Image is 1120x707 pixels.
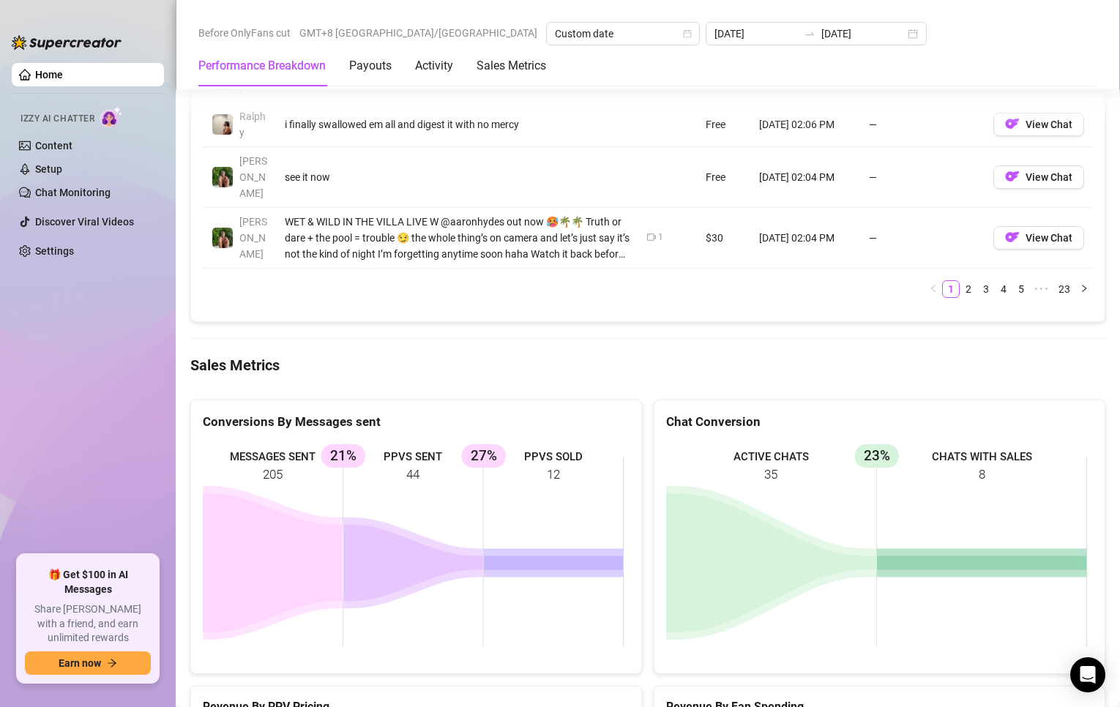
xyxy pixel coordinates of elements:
li: 23 [1053,280,1075,298]
td: [DATE] 02:04 PM [750,147,860,208]
a: 5 [1013,281,1029,297]
div: Chat Conversion [666,412,1093,432]
li: 1 [942,280,960,298]
span: [PERSON_NAME] [239,216,267,260]
button: OFView Chat [993,113,1084,136]
img: OF [1005,169,1020,184]
li: Next Page [1075,280,1093,298]
a: Content [35,140,72,151]
div: Performance Breakdown [198,57,326,75]
span: swap-right [804,28,815,40]
td: [DATE] 02:06 PM [750,102,860,147]
td: $30 [697,208,750,269]
img: OF [1005,116,1020,131]
span: Share [PERSON_NAME] with a friend, and earn unlimited rewards [25,602,151,646]
div: i finally swallowed em all and digest it with no mercy [285,116,630,132]
span: arrow-right [107,658,117,668]
span: GMT+8 [GEOGRAPHIC_DATA]/[GEOGRAPHIC_DATA] [299,22,537,44]
div: see it now [285,169,630,185]
span: left [929,284,938,293]
li: 4 [995,280,1012,298]
div: Open Intercom Messenger [1070,657,1105,692]
a: Home [35,69,63,81]
a: 3 [978,281,994,297]
button: OFView Chat [993,165,1084,189]
span: to [804,28,815,40]
span: video-camera [647,233,656,242]
a: Discover Viral Videos [35,216,134,228]
span: Izzy AI Chatter [20,112,94,126]
span: Ralphy [239,66,266,94]
div: WET & WILD IN THE VILLA LIVE W @aaronhydes out now 🥵🌴🌴 Truth or dare + the pool = trouble 😏 the w... [285,214,630,262]
li: 3 [977,280,995,298]
div: Payouts [349,57,392,75]
div: Sales Metrics [477,57,546,75]
td: — [860,147,985,208]
div: Conversions By Messages sent [203,412,630,432]
span: Custom date [555,23,691,45]
td: Free [697,102,750,147]
a: 1 [943,281,959,297]
button: Earn nowarrow-right [25,651,151,675]
a: 2 [960,281,977,297]
span: View Chat [1026,232,1072,244]
a: Settings [35,245,74,257]
span: [PERSON_NAME] [239,155,267,199]
a: OFView Chat [993,121,1084,133]
li: Next 5 Pages [1030,280,1053,298]
td: [DATE] 02:04 PM [750,208,860,269]
button: left [925,280,942,298]
span: calendar [683,29,692,38]
input: Start date [714,26,798,42]
td: Free [697,147,750,208]
img: logo-BBDzfeDw.svg [12,35,122,50]
span: right [1080,284,1089,293]
a: 23 [1054,281,1075,297]
h4: Sales Metrics [190,355,1105,375]
button: right [1075,280,1093,298]
span: Ralphy [239,111,266,138]
li: Previous Page [925,280,942,298]
div: Activity [415,57,453,75]
a: 4 [996,281,1012,297]
img: Nathaniel [212,228,233,248]
input: End date [821,26,905,42]
td: — [860,208,985,269]
a: Chat Monitoring [35,187,111,198]
a: OFView Chat [993,235,1084,247]
button: OFView Chat [993,226,1084,250]
td: — [860,102,985,147]
div: 1 [658,231,663,244]
span: View Chat [1026,171,1072,183]
img: Ralphy [212,114,233,135]
span: ••• [1030,280,1053,298]
span: Before OnlyFans cut [198,22,291,44]
span: View Chat [1026,119,1072,130]
span: Earn now [59,657,101,669]
a: OFView Chat [993,174,1084,186]
span: 🎁 Get $100 in AI Messages [25,568,151,596]
li: 2 [960,280,977,298]
img: AI Chatter [100,106,123,127]
img: OF [1005,230,1020,244]
img: Nathaniel [212,167,233,187]
li: 5 [1012,280,1030,298]
a: Setup [35,163,62,175]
